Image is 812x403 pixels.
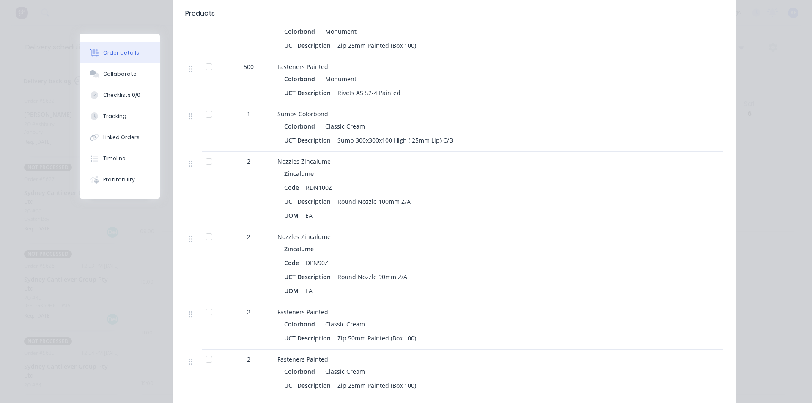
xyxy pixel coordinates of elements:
span: Fasteners Painted [277,63,328,71]
div: Collaborate [103,70,137,78]
button: Profitability [80,169,160,190]
span: 2 [247,307,250,316]
div: Colorbond [284,120,318,132]
div: Colorbond [284,73,318,85]
div: Monument [322,73,357,85]
div: Code [284,257,302,269]
div: Rivets AS 52-4 Painted [334,87,404,99]
button: Linked Orders [80,127,160,148]
span: 1 [247,110,250,118]
div: Round Nozzle 100mm Z/A [334,195,414,208]
div: Tracking [103,112,126,120]
div: Sump 300x300x100 High ( 25mm Lip) C/B [334,134,456,146]
div: UCT Description [284,87,334,99]
div: Zincalume [284,167,317,180]
div: UOM [284,285,302,297]
div: UCT Description [284,134,334,146]
div: Round Nozzle 90mm Z/A [334,271,411,283]
div: Colorbond [284,318,318,330]
div: Monument [322,25,357,38]
span: 2 [247,157,250,166]
div: UOM [284,209,302,222]
div: Zincalume [284,243,317,255]
div: Colorbond [284,365,318,378]
div: Classic Cream [322,120,365,132]
span: Nozzles Zincalume [277,157,331,165]
span: 2 [247,355,250,364]
div: EA [302,209,316,222]
span: Nozzles Zincalume [277,233,331,241]
div: Products [185,8,215,19]
div: Zip 25mm Painted (Box 100) [334,39,420,52]
div: Linked Orders [103,134,140,141]
div: UCT Description [284,271,334,283]
div: Code [284,181,302,194]
span: Sumps Colorbond [277,110,328,118]
div: Classic Cream [322,365,365,378]
div: DPN90Z [302,257,332,269]
div: Order details [103,49,139,57]
div: UCT Description [284,379,334,392]
div: RDN100Z [302,181,335,194]
div: Colorbond [284,25,318,38]
div: UCT Description [284,195,334,208]
button: Collaborate [80,63,160,85]
button: Timeline [80,148,160,169]
button: Tracking [80,106,160,127]
span: Fasteners Painted [277,308,328,316]
div: Zip 50mm Painted (Box 100) [334,332,420,344]
div: Classic Cream [322,318,365,330]
span: 500 [244,62,254,71]
button: Checklists 0/0 [80,85,160,106]
div: Zip 25mm Painted (Box 100) [334,379,420,392]
div: EA [302,285,316,297]
div: Checklists 0/0 [103,91,140,99]
div: Profitability [103,176,135,184]
div: Timeline [103,155,126,162]
span: Fasteners Painted [277,355,328,363]
div: UCT Description [284,332,334,344]
span: 2 [247,232,250,241]
button: Order details [80,42,160,63]
div: UCT Description [284,39,334,52]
